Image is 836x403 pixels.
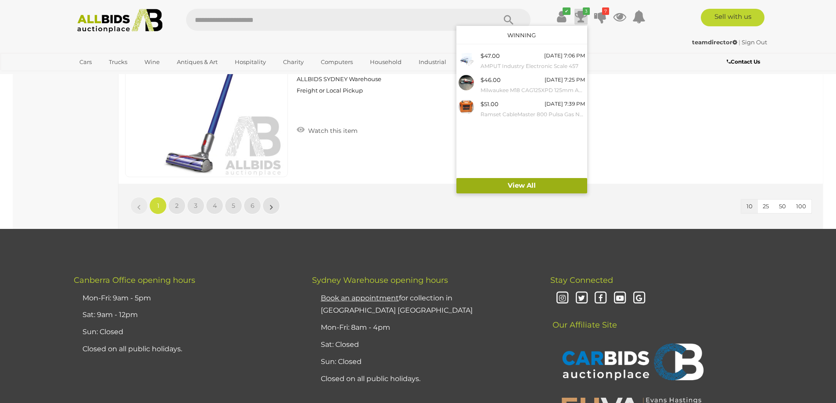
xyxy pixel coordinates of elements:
[301,23,699,101] a: Dyson (448588) V8 Origin Extra - ORP $649 (Includes 1 Year Warranty From Dyson) 52838-35 [GEOGRAP...
[157,202,159,210] span: 1
[746,203,753,210] span: 10
[74,55,97,69] a: Cars
[130,23,283,177] img: 52838-35e.jpeg
[80,324,290,341] li: Sun: Closed
[232,202,235,210] span: 5
[507,32,536,39] a: Winning
[741,200,758,213] button: 10
[103,55,133,69] a: Trucks
[557,334,706,392] img: CARBIDS Auctionplace
[459,51,474,66] img: 54062-26a.jpeg
[701,9,764,26] a: Sell with us
[319,336,528,353] li: Sat: Closed
[481,86,585,95] small: Milwaukee M18 CAG125XPD 125mm Angle Grinder (Tool Only)
[229,55,272,69] a: Hospitality
[319,371,528,388] li: Closed on all public holidays.
[481,99,499,109] div: $51.00
[774,200,791,213] button: 50
[555,9,568,25] a: ✔
[544,51,585,61] div: [DATE] 7:06 PM
[791,200,811,213] button: 100
[727,57,762,67] a: Contact Us
[171,55,223,69] a: Antiques & Art
[481,75,501,85] div: $46.00
[225,197,242,214] a: 5
[574,291,589,306] i: Twitter
[481,51,500,61] div: $47.00
[194,202,197,210] span: 3
[459,99,474,114] img: 54011-5a.jpg
[262,197,280,214] a: »
[555,291,570,306] i: Instagram
[763,203,769,210] span: 25
[319,319,528,336] li: Mon-Fri: 8am - 4pm
[244,197,261,214] a: 6
[294,123,360,136] a: Watch this item
[545,75,585,85] div: [DATE] 7:25 PM
[74,69,147,84] a: [GEOGRAPHIC_DATA]
[251,202,255,210] span: 6
[206,197,223,214] a: 4
[481,61,585,71] small: AMPUT Industry Electronic Scale 457
[456,178,587,193] a: View All
[574,9,588,25] a: 3
[459,75,474,90] img: 54062-48a.jpeg
[80,307,290,324] li: Sat: 9am - 12pm
[779,203,786,210] span: 50
[593,291,608,306] i: Facebook
[213,202,217,210] span: 4
[130,197,148,214] a: «
[149,197,167,214] a: 1
[80,290,290,307] li: Mon-Fri: 9am - 5pm
[175,202,179,210] span: 2
[277,55,309,69] a: Charity
[563,7,570,15] i: ✔
[456,73,587,97] a: $46.00 [DATE] 7:25 PM Milwaukee M18 CAG125XPD 125mm Angle Grinder (Tool Only)
[796,203,806,210] span: 100
[72,9,168,33] img: Allbids.com.au
[168,197,186,214] a: 2
[612,291,628,306] i: Youtube
[692,39,737,46] strong: teamdirector
[757,200,774,213] button: 25
[692,39,739,46] a: teamdirector
[545,99,585,109] div: [DATE] 7:39 PM
[456,49,587,73] a: $47.00 [DATE] 7:06 PM AMPUT Industry Electronic Scale 457
[550,275,613,285] span: Stay Connected
[583,7,590,15] i: 3
[306,127,358,135] span: Watch this item
[550,307,617,330] span: Our Affiliate Site
[727,58,760,65] b: Contact Us
[187,197,205,214] a: 3
[742,39,767,46] a: Sign Out
[487,9,531,31] button: Search
[364,55,407,69] a: Household
[602,7,609,15] i: 7
[321,294,399,302] u: Book an appointment
[74,275,195,285] span: Canberra Office opening hours
[312,275,448,285] span: Sydney Warehouse opening hours
[594,9,607,25] a: 7
[315,55,359,69] a: Computers
[631,291,647,306] i: Google
[456,97,587,121] a: $51.00 [DATE] 7:39 PM Ramset CableMaster 800 Pulsa Gas Nailer
[413,55,452,69] a: Industrial
[481,110,585,119] small: Ramset CableMaster 800 Pulsa Gas Nailer
[80,341,290,358] li: Closed on all public holidays.
[319,353,528,371] li: Sun: Closed
[739,39,740,46] span: |
[321,294,473,315] a: Book an appointmentfor collection in [GEOGRAPHIC_DATA] [GEOGRAPHIC_DATA]
[712,23,814,78] a: $235 Nickster1972 7h 5m left ([DATE] 7:34 PM)
[139,55,165,69] a: Wine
